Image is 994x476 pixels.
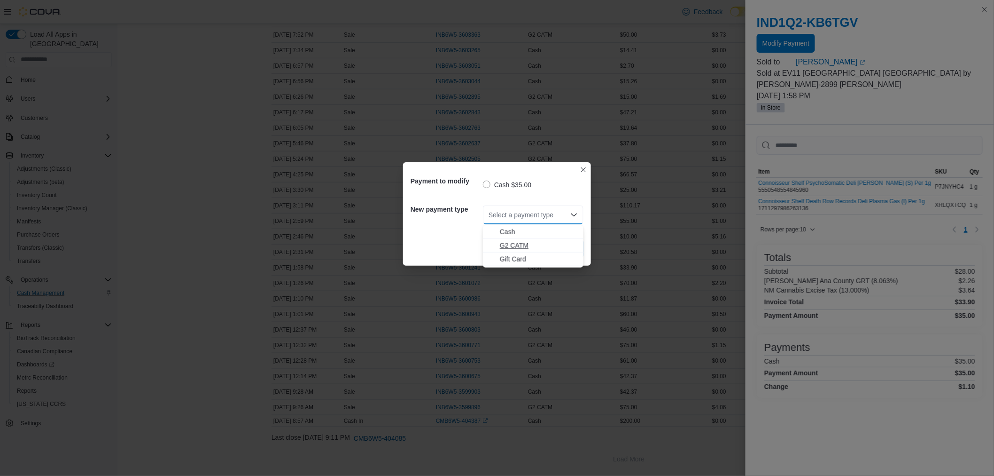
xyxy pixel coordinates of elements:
[411,172,481,190] h5: Payment to modify
[500,254,578,264] span: Gift Card
[483,225,583,239] button: Cash
[500,227,578,237] span: Cash
[489,209,489,221] input: Accessible screen reader label
[483,253,583,266] button: Gift Card
[483,239,583,253] button: G2 CATM
[570,211,578,219] button: Close list of options
[411,200,481,219] h5: New payment type
[483,225,583,266] div: Choose from the following options
[578,164,589,175] button: Closes this modal window
[500,241,578,250] span: G2 CATM
[483,179,531,190] label: Cash $35.00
